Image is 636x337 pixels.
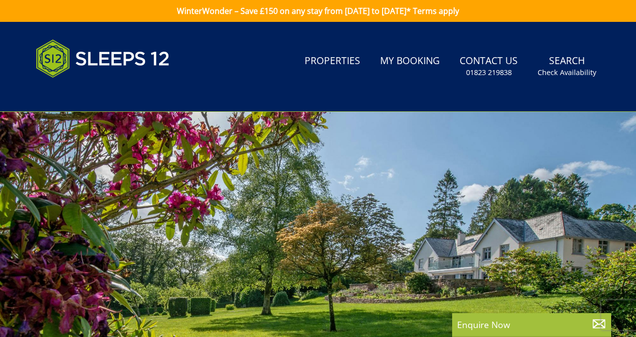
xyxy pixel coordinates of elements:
a: My Booking [376,50,444,73]
a: SearchCheck Availability [534,50,600,83]
img: Sleeps 12 [36,34,170,84]
a: Contact Us01823 219838 [456,50,522,83]
small: Check Availability [538,68,596,78]
small: 01823 219838 [466,68,512,78]
a: Properties [301,50,364,73]
iframe: Customer reviews powered by Trustpilot [31,89,135,98]
p: Enquire Now [457,318,606,331]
